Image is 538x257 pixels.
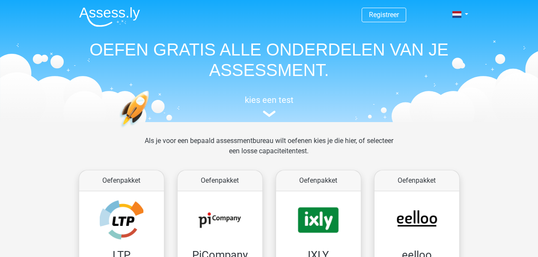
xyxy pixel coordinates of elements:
[119,91,182,168] img: oefenen
[138,136,400,166] div: Als je voor een bepaald assessmentbureau wilt oefenen kies je die hier, of selecteer een losse ca...
[369,11,399,19] a: Registreer
[72,95,466,117] a: kies een test
[72,39,466,80] h1: OEFEN GRATIS ALLE ONDERDELEN VAN JE ASSESSMENT.
[72,95,466,105] h5: kies een test
[79,7,140,27] img: Assessly
[263,111,276,117] img: assessment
